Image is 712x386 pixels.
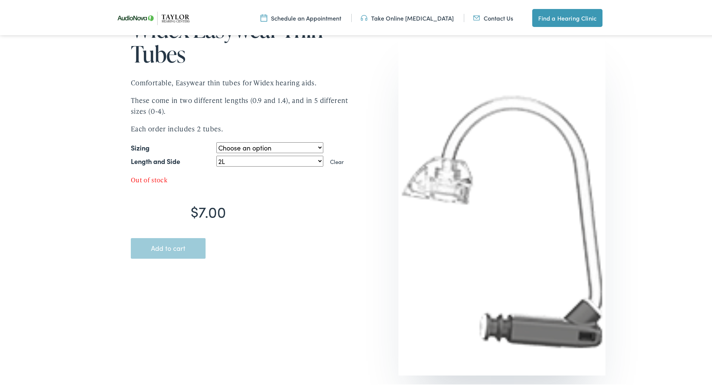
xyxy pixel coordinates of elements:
[361,12,454,21] a: Take Online [MEDICAL_DATA]
[131,237,206,258] button: Add to cart
[532,7,602,25] a: Find a Hearing Clinic
[131,153,180,167] label: Length and Side
[131,122,359,133] p: Each order includes 2 tubes.
[330,156,344,164] a: Clear
[131,76,359,87] p: Comfortable, Easywear thin tubes for Widex hearing aids.
[131,15,359,65] h1: Widex Easywear Thin Tubes
[398,21,605,374] img: EasywearTube
[191,199,226,220] bdi: 7.00
[261,12,267,21] img: utility icon
[131,140,150,153] label: Sizing
[131,174,359,184] p: Out of stock
[361,12,367,21] img: utility icon
[473,12,513,21] a: Contact Us
[473,12,480,21] img: utility icon
[131,94,359,115] p: These come in two different lengths (0.9 and 1.4), and in 5 different sizes (0-4).
[191,199,198,220] span: $
[261,12,341,21] a: Schedule an Appointment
